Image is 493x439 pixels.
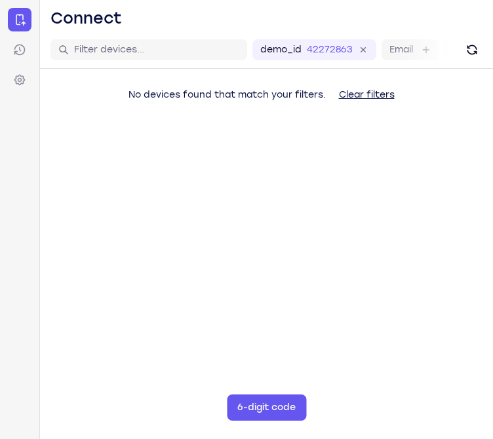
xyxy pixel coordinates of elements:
[50,8,122,29] h1: Connect
[227,394,306,421] button: 6-digit code
[8,68,31,92] a: Settings
[462,39,483,60] button: Refresh
[389,43,413,56] label: Email
[74,43,239,56] input: Filter devices...
[8,8,31,31] a: Connect
[328,82,405,108] button: Clear filters
[128,89,326,100] span: No devices found that match your filters.
[260,43,302,56] label: demo_id
[8,38,31,62] a: Sessions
